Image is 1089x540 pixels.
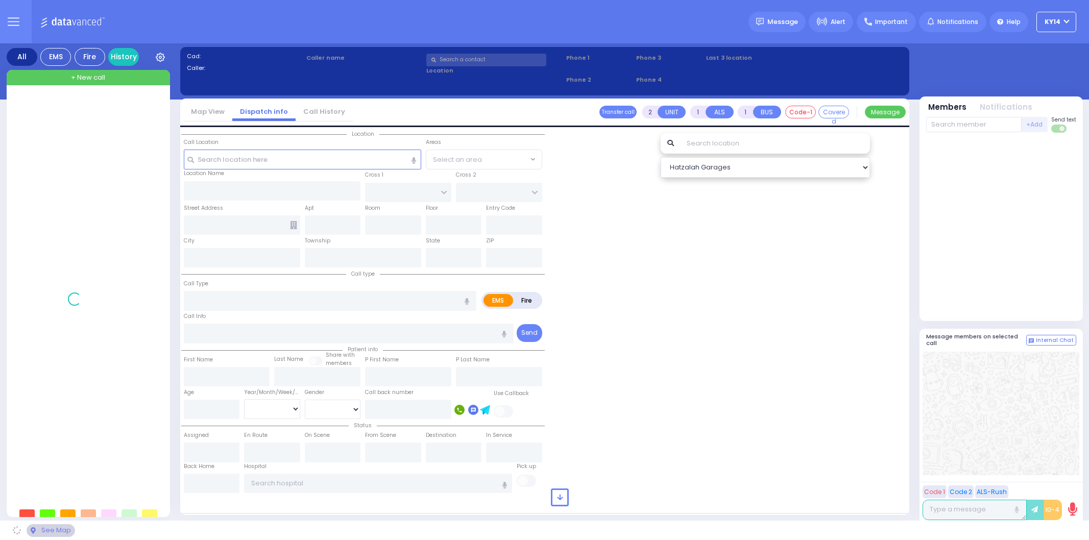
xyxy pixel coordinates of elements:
label: Assigned [184,431,209,439]
span: Patient info [343,346,383,353]
label: City [184,237,195,245]
input: Search member [926,117,1022,132]
label: Floor [426,204,438,212]
label: Location [426,66,563,75]
div: See map [27,524,75,537]
input: Search location here [184,150,421,169]
label: In Service [486,431,512,439]
button: Covered [818,106,849,118]
button: Send [517,324,542,342]
span: Phone 4 [636,76,703,84]
a: Map View [183,107,232,116]
label: Pick up [517,462,536,471]
label: Room [365,204,380,212]
label: Turn off text [1051,124,1068,134]
label: Age [184,388,194,397]
label: On Scene [305,431,330,439]
button: Internal Chat [1026,335,1076,346]
label: Areas [426,138,441,146]
a: History [108,48,139,66]
button: ALS-Rush [975,485,1008,498]
button: UNIT [658,106,686,118]
label: Call back number [365,388,414,397]
span: Phone 1 [566,54,633,62]
button: Code 2 [948,485,974,498]
span: Important [875,17,908,27]
button: Transfer call [599,106,637,118]
span: Send text [1051,116,1076,124]
button: Code-1 [785,106,816,118]
label: Back Home [184,462,214,471]
label: Last Name [274,355,303,363]
label: Caller: [187,64,303,72]
span: + New call [71,72,105,83]
span: Help [1007,17,1021,27]
button: Message [865,106,906,118]
button: Code 1 [923,485,947,498]
label: Call Info [184,312,206,321]
button: KY14 [1036,12,1076,32]
span: Phone 3 [636,54,703,62]
label: P Last Name [456,356,490,364]
label: Cross 2 [456,171,476,179]
label: Township [305,237,330,245]
label: Hospital [244,462,267,471]
input: Search location [680,133,869,154]
label: Gender [305,388,324,397]
span: Other building occupants [290,221,297,229]
label: Fire [513,294,541,307]
a: Call History [296,107,353,116]
input: Search a contact [426,54,546,66]
label: Caller name [306,54,423,62]
button: BUS [753,106,781,118]
button: Notifications [980,102,1032,113]
label: First Name [184,356,213,364]
h5: Message members on selected call [926,333,1026,347]
input: Search hospital [244,474,512,493]
label: From Scene [365,431,396,439]
label: Call Location [184,138,219,146]
a: Dispatch info [232,107,296,116]
label: Cross 1 [365,171,383,179]
span: Location [347,130,379,138]
button: ALS [706,106,734,118]
button: Members [928,102,966,113]
small: Share with [326,351,355,359]
label: P First Name [365,356,399,364]
span: KY14 [1045,17,1060,27]
label: Cad: [187,52,303,61]
span: Status [349,422,377,429]
label: State [426,237,440,245]
span: Internal Chat [1036,337,1074,344]
label: EMS [483,294,513,307]
label: Call Type [184,280,208,288]
span: Call type [346,270,380,278]
label: Last 3 location [706,54,804,62]
label: Entry Code [486,204,515,212]
span: Alert [831,17,845,27]
label: Location Name [184,169,224,178]
span: Notifications [937,17,978,27]
span: Select an area [433,155,482,165]
label: Street Address [184,204,223,212]
label: ZIP [486,237,494,245]
div: All [7,48,37,66]
span: Message [767,17,798,27]
label: Use Callback [494,389,529,398]
label: Destination [426,431,456,439]
div: Year/Month/Week/Day [244,388,300,397]
label: Apt [305,204,314,212]
label: En Route [244,431,268,439]
div: Fire [75,48,105,66]
img: comment-alt.png [1029,338,1034,343]
img: Logo [40,15,108,28]
img: message.svg [756,18,764,26]
div: EMS [40,48,71,66]
span: members [326,359,352,367]
span: Phone 2 [566,76,633,84]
